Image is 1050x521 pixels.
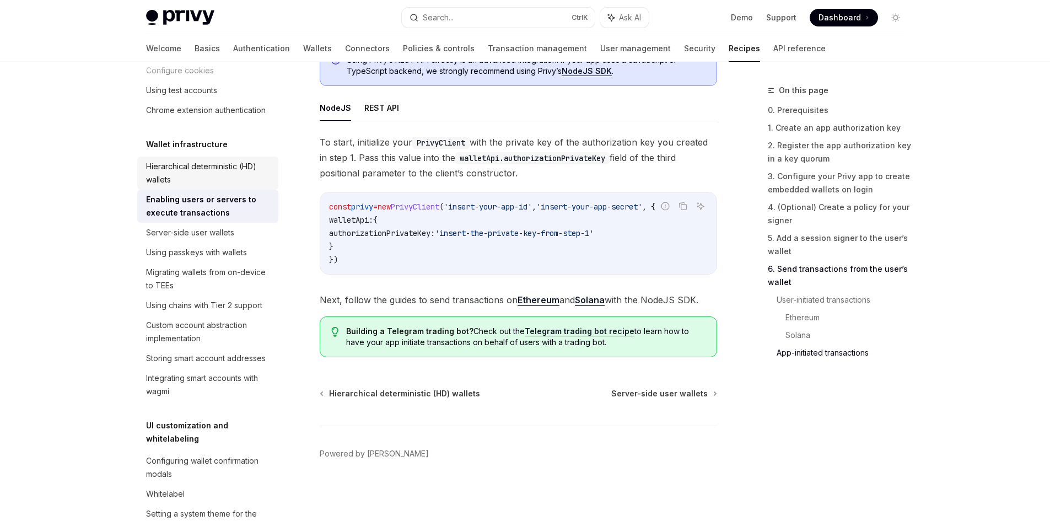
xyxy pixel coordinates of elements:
[346,326,473,336] strong: Building a Telegram trading bot?
[785,309,913,326] a: Ethereum
[320,292,717,308] span: Next, follow the guides to send transactions on and with the NodeJS SDK.
[137,348,278,368] a: Storing smart account addresses
[137,262,278,296] a: Migrating wallets from on-device to TEEs
[412,137,470,149] code: PrivyClient
[611,388,708,399] span: Server-side user wallets
[320,135,717,181] span: To start, initialize your with the private key of the authorization key you created in step 1. Pa...
[779,84,828,97] span: On this page
[444,202,532,212] span: 'insert-your-app-id'
[137,484,278,504] a: Whitelabel
[146,104,266,117] div: Chrome extension authentication
[137,315,278,348] a: Custom account abstraction implementation
[146,84,217,97] div: Using test accounts
[146,246,247,259] div: Using passkeys with wallets
[146,299,262,312] div: Using chains with Tier 2 support
[439,202,444,212] span: (
[373,202,378,212] span: =
[525,326,634,336] a: Telegram trading bot recipe
[329,388,480,399] span: Hierarchical deterministic (HD) wallets
[810,9,878,26] a: Dashboard
[768,137,913,168] a: 2. Register the app authorization key in a key quorum
[137,100,278,120] a: Chrome extension authentication
[455,152,610,164] code: walletApi.authorizationPrivateKey
[146,487,185,501] div: Whitelabel
[146,193,272,219] div: Enabling users or servers to execute transactions
[347,55,706,77] span: Using Privy’s REST API directly is an advanced integration. If your app uses a JavaScript or Type...
[378,202,391,212] span: new
[572,13,588,22] span: Ctrl K
[731,12,753,23] a: Demo
[676,199,690,213] button: Copy the contents from the code block
[777,344,913,362] a: App-initiated transactions
[619,12,641,23] span: Ask AI
[693,199,708,213] button: Ask AI
[351,202,373,212] span: privy
[137,296,278,315] a: Using chains with Tier 2 support
[137,368,278,401] a: Integrating smart accounts with wagmi
[146,352,266,365] div: Storing smart account addresses
[600,35,671,62] a: User management
[768,260,913,291] a: 6. Send transactions from the user’s wallet
[195,35,220,62] a: Basics
[435,228,594,238] span: 'insert-the-private-key-from-step-1'
[320,448,429,459] a: Powered by [PERSON_NAME]
[146,372,272,398] div: Integrating smart accounts with wagmi
[146,419,278,445] h5: UI customization and whitelabeling
[146,138,228,151] h5: Wallet infrastructure
[321,388,480,399] a: Hierarchical deterministic (HD) wallets
[658,199,672,213] button: Report incorrect code
[785,326,913,344] a: Solana
[777,291,913,309] a: User-initiated transactions
[423,11,454,24] div: Search...
[887,9,904,26] button: Toggle dark mode
[137,243,278,262] a: Using passkeys with wallets
[233,35,290,62] a: Authentication
[146,226,234,239] div: Server-side user wallets
[768,101,913,119] a: 0. Prerequisites
[320,95,351,121] button: NodeJS
[768,229,913,260] a: 5. Add a session signer to the user’s wallet
[345,35,390,62] a: Connectors
[137,451,278,484] a: Configuring wallet confirmation modals
[137,157,278,190] a: Hierarchical deterministic (HD) wallets
[766,12,796,23] a: Support
[391,202,439,212] span: PrivyClient
[403,35,475,62] a: Policies & controls
[137,223,278,243] a: Server-side user wallets
[575,294,605,306] a: Solana
[146,266,272,292] div: Migrating wallets from on-device to TEEs
[137,190,278,223] a: Enabling users or servers to execute transactions
[146,35,181,62] a: Welcome
[819,12,861,23] span: Dashboard
[768,198,913,229] a: 4. (Optional) Create a policy for your signer
[364,95,399,121] button: REST API
[331,327,339,337] svg: Tip
[611,388,716,399] a: Server-side user wallets
[768,168,913,198] a: 3. Configure your Privy app to create embedded wallets on login
[642,202,655,212] span: , {
[532,202,536,212] span: ,
[329,228,435,238] span: authorizationPrivateKey:
[146,319,272,345] div: Custom account abstraction implementation
[684,35,715,62] a: Security
[146,454,272,481] div: Configuring wallet confirmation modals
[137,80,278,100] a: Using test accounts
[329,255,338,265] span: })
[600,8,649,28] button: Ask AI
[346,326,705,348] span: Check out the to learn how to have your app initiate transactions on behalf of users with a tradi...
[329,202,351,212] span: const
[329,215,373,225] span: walletApi:
[729,35,760,62] a: Recipes
[146,10,214,25] img: light logo
[402,8,595,28] button: Search...CtrlK
[773,35,826,62] a: API reference
[329,241,333,251] span: }
[562,66,612,76] a: NodeJS SDK
[768,119,913,137] a: 1. Create an app authorization key
[518,294,559,306] a: Ethereum
[146,160,272,186] div: Hierarchical deterministic (HD) wallets
[303,35,332,62] a: Wallets
[373,215,378,225] span: {
[488,35,587,62] a: Transaction management
[536,202,642,212] span: 'insert-your-app-secret'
